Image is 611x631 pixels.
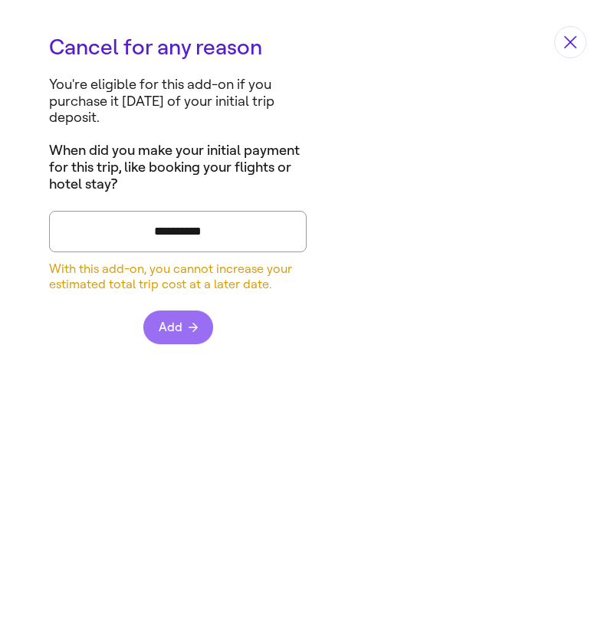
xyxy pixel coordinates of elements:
[49,261,307,292] p: With this add-on, you cannot increase your estimated total trip cost at a later date.
[143,311,213,344] button: Add
[49,77,307,192] p: You're eligible for this add-on if you purchase it [DATE] of your initial trip deposit.
[49,37,262,58] h2: Cancel for any reason
[554,26,586,58] button: Close
[159,321,198,334] span: Add
[49,142,300,192] strong: When did you make your initial payment for this trip, like booking your flights or hotel stay?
